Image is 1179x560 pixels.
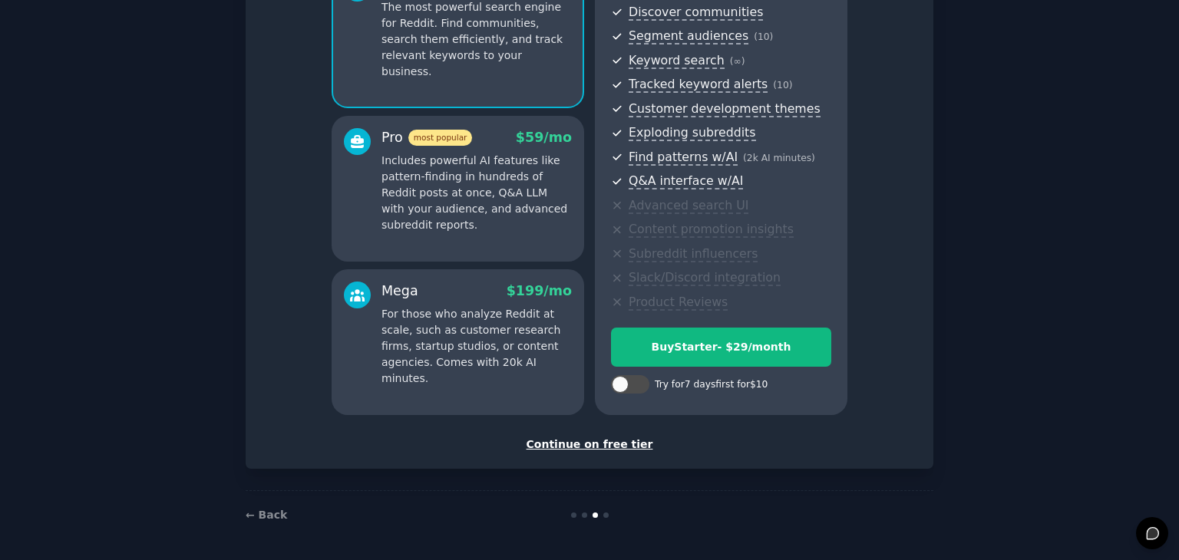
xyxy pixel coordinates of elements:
[730,56,745,67] span: ( ∞ )
[629,198,748,214] span: Advanced search UI
[381,128,472,147] div: Pro
[773,80,792,91] span: ( 10 )
[262,436,917,453] div: Continue on free tier
[629,150,738,166] span: Find patterns w/AI
[381,282,418,301] div: Mega
[629,173,743,189] span: Q&A interface w/AI
[611,328,831,367] button: BuyStarter- $29/month
[629,101,821,117] span: Customer development themes
[754,31,773,42] span: ( 10 )
[629,28,748,44] span: Segment audiences
[629,246,758,262] span: Subreddit influencers
[629,5,763,21] span: Discover communities
[743,153,815,163] span: ( 2k AI minutes )
[381,306,572,387] p: For those who analyze Reddit at scale, such as customer research firms, startup studios, or conte...
[655,378,768,392] div: Try for 7 days first for $10
[246,509,287,521] a: ← Back
[629,77,768,93] span: Tracked keyword alerts
[629,295,728,311] span: Product Reviews
[381,153,572,233] p: Includes powerful AI features like pattern-finding in hundreds of Reddit posts at once, Q&A LLM w...
[507,283,572,298] span: $ 199 /mo
[629,53,725,69] span: Keyword search
[629,270,781,286] span: Slack/Discord integration
[516,130,572,145] span: $ 59 /mo
[408,130,473,146] span: most popular
[629,125,755,141] span: Exploding subreddits
[629,222,794,238] span: Content promotion insights
[612,339,831,355] div: Buy Starter - $ 29 /month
